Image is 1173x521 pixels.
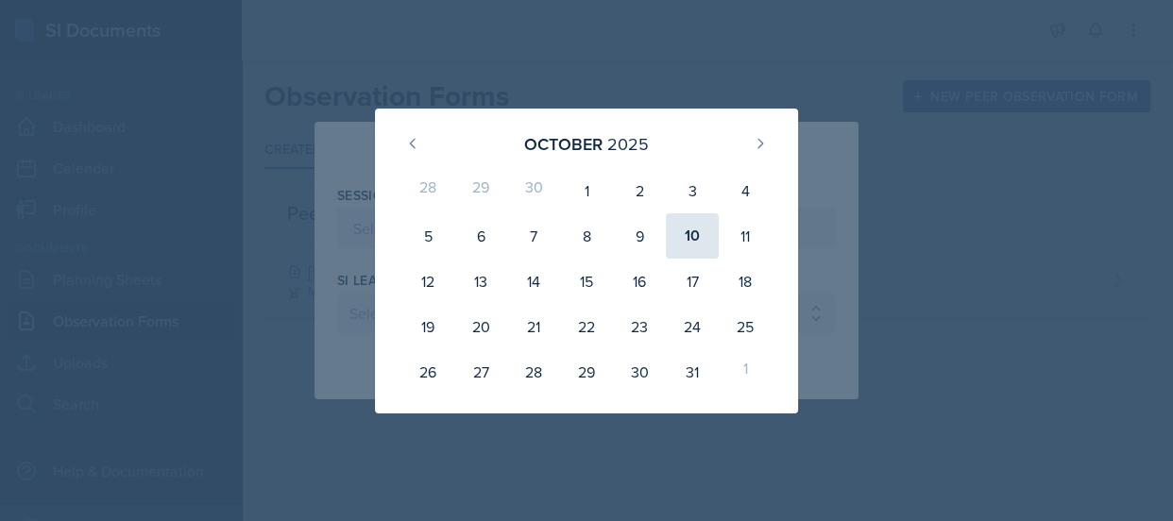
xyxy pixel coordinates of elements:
[613,168,666,213] div: 2
[507,259,560,304] div: 14
[454,349,507,395] div: 27
[719,213,772,259] div: 11
[401,259,454,304] div: 12
[607,131,649,157] div: 2025
[507,213,560,259] div: 7
[613,349,666,395] div: 30
[560,304,613,349] div: 22
[666,349,719,395] div: 31
[666,213,719,259] div: 10
[719,349,772,395] div: 1
[560,259,613,304] div: 15
[666,259,719,304] div: 17
[401,168,454,213] div: 28
[719,304,772,349] div: 25
[401,213,454,259] div: 5
[454,304,507,349] div: 20
[507,349,560,395] div: 28
[666,304,719,349] div: 24
[454,259,507,304] div: 13
[507,304,560,349] div: 21
[560,168,613,213] div: 1
[613,213,666,259] div: 9
[454,213,507,259] div: 6
[524,131,603,157] div: October
[719,168,772,213] div: 4
[560,349,613,395] div: 29
[401,304,454,349] div: 19
[719,259,772,304] div: 18
[666,168,719,213] div: 3
[613,304,666,349] div: 23
[560,213,613,259] div: 8
[401,349,454,395] div: 26
[454,168,507,213] div: 29
[507,168,560,213] div: 30
[613,259,666,304] div: 16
